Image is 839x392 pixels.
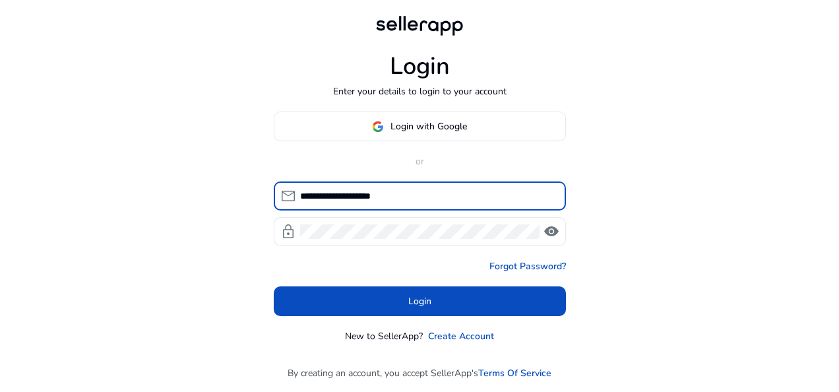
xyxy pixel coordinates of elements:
[408,294,431,308] span: Login
[280,224,296,240] span: lock
[478,366,551,380] a: Terms Of Service
[489,259,566,273] a: Forgot Password?
[345,329,423,343] p: New to SellerApp?
[390,52,450,81] h1: Login
[333,84,507,98] p: Enter your details to login to your account
[274,112,566,141] button: Login with Google
[372,121,384,133] img: google-logo.svg
[280,188,296,204] span: mail
[390,119,467,133] span: Login with Google
[428,329,494,343] a: Create Account
[544,224,559,240] span: visibility
[274,286,566,316] button: Login
[274,154,566,168] p: or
